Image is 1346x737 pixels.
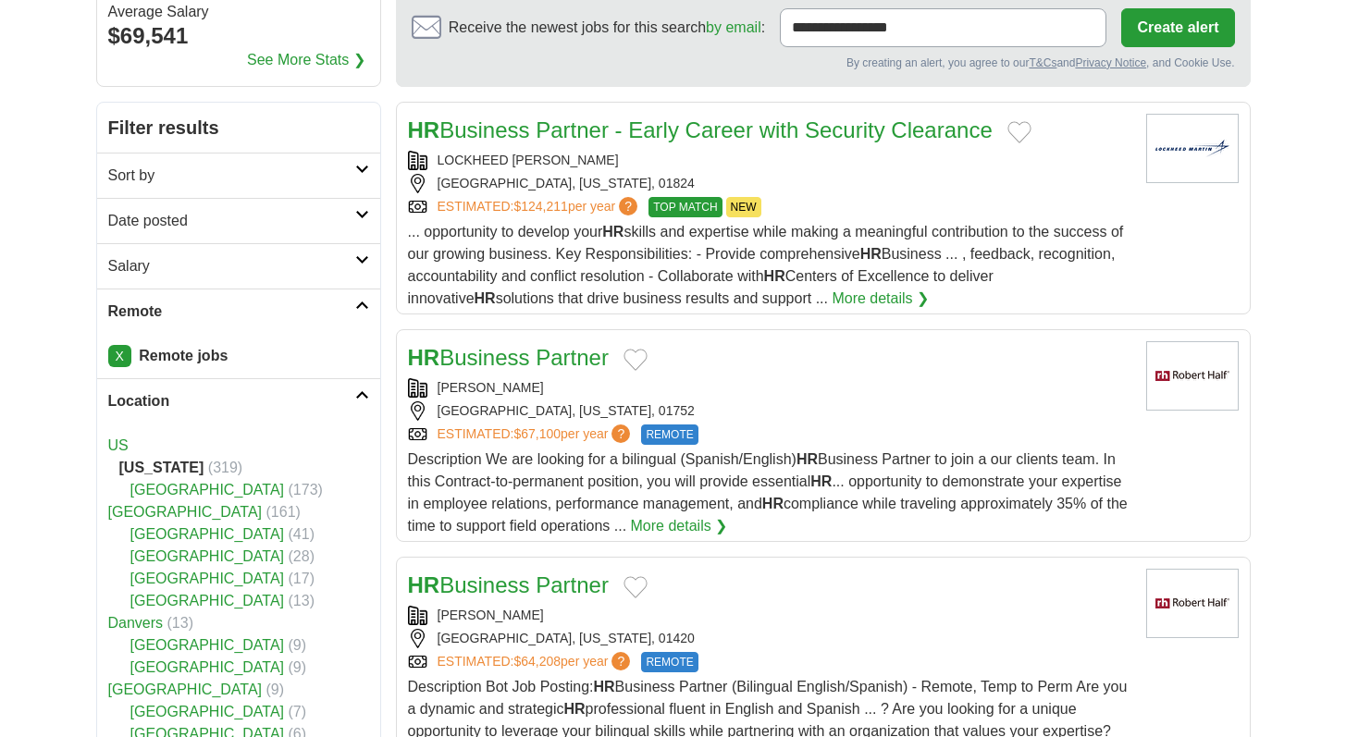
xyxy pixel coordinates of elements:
[408,629,1131,648] div: [GEOGRAPHIC_DATA], [US_STATE], 01420
[130,482,285,497] a: [GEOGRAPHIC_DATA]
[289,548,315,564] span: (28)
[130,659,285,675] a: [GEOGRAPHIC_DATA]
[641,424,698,445] span: REMOTE
[631,515,728,537] a: More details ❯
[1146,569,1239,638] img: Robert Half logo
[513,199,567,214] span: $124,211
[1029,56,1056,69] a: T&Cs
[139,348,228,363] strong: Remote jobs
[247,49,365,71] a: See More Stats ❯
[832,288,929,310] a: More details ❯
[594,679,615,694] strong: HR
[97,103,380,153] h2: Filter results
[602,224,624,240] strong: HR
[289,482,323,497] span: (173)
[108,615,164,631] a: Danvers
[108,682,263,697] a: [GEOGRAPHIC_DATA]
[266,504,301,520] span: (161)
[648,197,722,217] span: TOP MATCH
[1146,341,1239,411] img: Robert Half logo
[108,19,369,53] div: $69,541
[438,197,642,217] a: ESTIMATED:$124,211per year?
[438,153,619,167] a: LOCKHEED [PERSON_NAME]
[97,243,380,289] a: Salary
[289,571,315,586] span: (17)
[97,378,380,424] a: Location
[408,345,440,370] strong: HR
[641,652,698,672] span: REMOTE
[289,637,307,653] span: (9)
[408,451,1128,534] span: Description We are looking for a bilingual (Spanish/English) Business Partner to join a our clien...
[108,210,355,232] h2: Date posted
[1121,8,1234,47] button: Create alert
[408,117,993,142] a: HRBusiness Partner - Early Career with Security Clearance
[408,224,1124,306] span: ... opportunity to develop your skills and expertise while making a meaningful contribution to th...
[108,504,263,520] a: [GEOGRAPHIC_DATA]
[97,153,380,198] a: Sort by
[860,246,882,262] strong: HR
[97,289,380,334] a: Remote
[1075,56,1146,69] a: Privacy Notice
[611,652,630,670] span: ?
[408,572,609,597] a: HRBusiness Partner
[408,174,1131,193] div: [GEOGRAPHIC_DATA], [US_STATE], 01824
[726,197,761,217] span: NEW
[408,345,609,370] a: HRBusiness Partner
[762,496,784,511] strong: HR
[208,460,242,475] span: (319)
[289,659,307,675] span: (9)
[475,290,496,306] strong: HR
[108,255,355,277] h2: Salary
[130,637,285,653] a: [GEOGRAPHIC_DATA]
[764,268,785,284] strong: HR
[108,437,129,453] a: US
[513,426,561,441] span: $67,100
[624,349,648,371] button: Add to favorite jobs
[289,593,315,608] span: (13)
[97,198,380,243] a: Date posted
[119,460,204,475] strong: [US_STATE]
[130,571,285,586] a: [GEOGRAPHIC_DATA]
[438,608,544,622] a: [PERSON_NAME]
[1007,121,1031,143] button: Add to favorite jobs
[449,17,765,39] span: Receive the newest jobs for this search :
[130,526,285,542] a: [GEOGRAPHIC_DATA]
[438,380,544,395] a: [PERSON_NAME]
[1146,114,1239,183] img: Lockheed Martin logo
[130,548,285,564] a: [GEOGRAPHIC_DATA]
[563,701,585,717] strong: HR
[796,451,818,467] strong: HR
[438,652,635,672] a: ESTIMATED:$64,208per year?
[624,576,648,598] button: Add to favorite jobs
[130,704,285,719] a: [GEOGRAPHIC_DATA]
[266,682,285,697] span: (9)
[130,593,285,608] a: [GEOGRAPHIC_DATA]
[408,401,1131,421] div: [GEOGRAPHIC_DATA], [US_STATE], 01752
[108,5,369,19] div: Average Salary
[289,526,315,542] span: (41)
[167,615,193,631] span: (13)
[108,301,355,323] h2: Remote
[412,55,1235,71] div: By creating an alert, you agree to our and , and Cookie Use.
[611,424,630,443] span: ?
[438,424,635,445] a: ESTIMATED:$67,100per year?
[108,165,355,187] h2: Sort by
[706,19,761,35] a: by email
[289,704,307,719] span: (7)
[619,197,637,215] span: ?
[408,117,440,142] strong: HR
[408,572,440,597] strong: HR
[810,473,832,489] strong: HR
[513,654,561,669] span: $64,208
[108,345,131,367] a: X
[108,390,355,412] h2: Location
